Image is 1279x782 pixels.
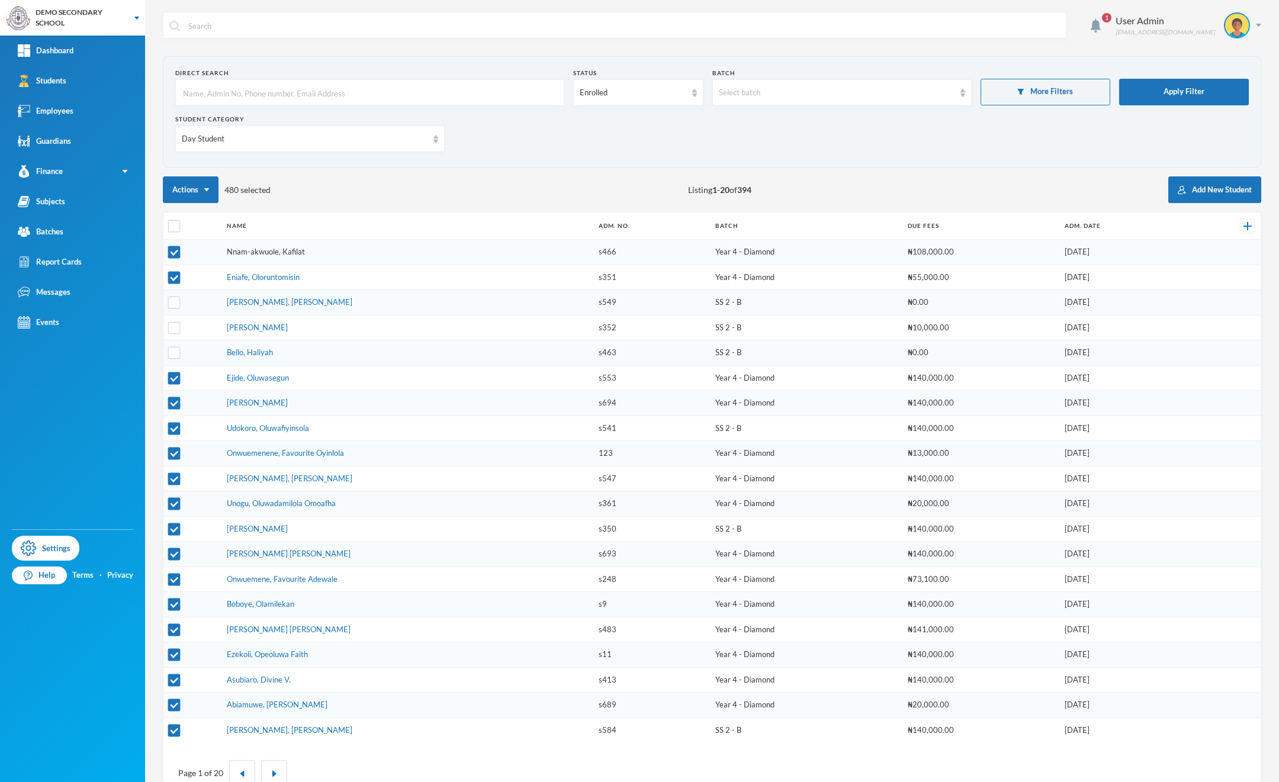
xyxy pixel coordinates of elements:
span: 1 [1102,13,1111,22]
td: s553 [593,365,709,391]
td: SS 2 - B [709,340,902,366]
div: Batches [18,226,63,238]
a: [PERSON_NAME] [227,323,288,332]
button: More Filters [981,79,1110,105]
td: ₦73,100.00 [902,567,1059,592]
input: Name, Admin No, Phone number, Email Address [182,80,558,107]
div: Enrolled [580,87,686,99]
a: [PERSON_NAME] [PERSON_NAME] [227,549,351,558]
td: s541 [593,416,709,441]
td: s463 [593,340,709,366]
div: Status [573,69,703,78]
td: s9 [593,592,709,617]
td: Year 4 - Diamond [709,391,902,416]
b: 1 [712,185,717,195]
td: ₦140,000.00 [902,391,1059,416]
td: ₦140,000.00 [902,717,1059,742]
div: DEMO SECONDARY SCHOOL [36,7,123,28]
td: ₦140,000.00 [902,542,1059,567]
td: [DATE] [1059,542,1188,567]
td: Year 4 - Diamond [709,567,902,592]
th: Adm. Date [1059,213,1188,240]
div: Day Student [182,133,428,145]
b: 20 [720,185,730,195]
a: [PERSON_NAME], [PERSON_NAME] [227,297,352,307]
td: 123 [593,441,709,466]
div: Finance [18,165,63,178]
a: [PERSON_NAME], [PERSON_NAME] [227,725,352,735]
td: ₦108,000.00 [902,240,1059,265]
td: ₦140,000.00 [902,416,1059,441]
th: Name [221,213,593,240]
a: Privacy [107,569,133,581]
div: [EMAIL_ADDRESS][DOMAIN_NAME] [1116,28,1215,37]
a: Ejide, Oluwasegun [227,373,289,382]
a: Ezekoli, Opeoluwa Faith [227,649,308,659]
a: Eniafe, Oloruntomisin [227,272,300,282]
td: Year 4 - Diamond [709,491,902,517]
td: [DATE] [1059,693,1188,718]
a: Onwuemene, Favourite Adewale [227,574,338,584]
button: Add New Student [1168,176,1261,203]
img: STUDENT [1225,14,1249,37]
td: SS 2 - B [709,290,902,316]
td: SS 2 - B [709,516,902,542]
input: Search [187,12,1061,39]
img: search [169,21,180,31]
td: Year 4 - Diamond [709,240,902,265]
td: s549 [593,290,709,316]
div: Messages [18,286,70,298]
a: [PERSON_NAME] [227,398,288,407]
td: [DATE] [1059,365,1188,391]
a: [PERSON_NAME] [227,524,288,533]
img: logo [7,7,30,30]
a: Asubiaro, Divine V. [227,675,291,684]
td: Year 4 - Diamond [709,642,902,668]
div: Page 1 of 20 [178,767,223,779]
th: Batch [709,213,902,240]
td: ₦55,000.00 [902,265,1059,290]
td: s689 [593,693,709,718]
td: Year 4 - Diamond [709,667,902,693]
div: Subjects [18,195,65,208]
div: 480 selected [163,176,271,203]
td: s350 [593,516,709,542]
td: [DATE] [1059,516,1188,542]
td: s248 [593,567,709,592]
td: SS 2 - B [709,315,902,340]
a: Help [12,567,67,584]
td: s693 [593,542,709,567]
button: Actions [163,176,218,203]
td: s413 [593,667,709,693]
td: [DATE] [1059,567,1188,592]
td: [DATE] [1059,491,1188,517]
td: [DATE] [1059,290,1188,316]
a: Boboye, Olamilekan [227,599,294,609]
a: Abiamuwe, [PERSON_NAME] [227,700,327,709]
td: s694 [593,391,709,416]
div: · [99,569,102,581]
td: ₦0.00 [902,340,1059,366]
td: s11 [593,642,709,668]
img: + [1243,222,1252,230]
td: Year 4 - Diamond [709,693,902,718]
td: [DATE] [1059,340,1188,366]
a: Nnam-akwuole, Kafilat [227,247,305,256]
td: Year 4 - Diamond [709,542,902,567]
div: Employees [18,105,73,117]
td: [DATE] [1059,315,1188,340]
td: [DATE] [1059,441,1188,466]
td: Year 4 - Diamond [709,441,902,466]
div: Select batch [719,87,955,99]
td: Year 4 - Diamond [709,265,902,290]
span: Listing - of [688,184,751,196]
a: Udokoro, Oluwafiyinsola [227,423,309,433]
td: Year 4 - Diamond [709,365,902,391]
td: ₦140,000.00 [902,667,1059,693]
td: ₦0.00 [902,290,1059,316]
td: s351 [593,265,709,290]
div: Events [18,316,59,329]
td: s483 [593,617,709,642]
b: 394 [737,185,751,195]
td: s361 [593,491,709,517]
